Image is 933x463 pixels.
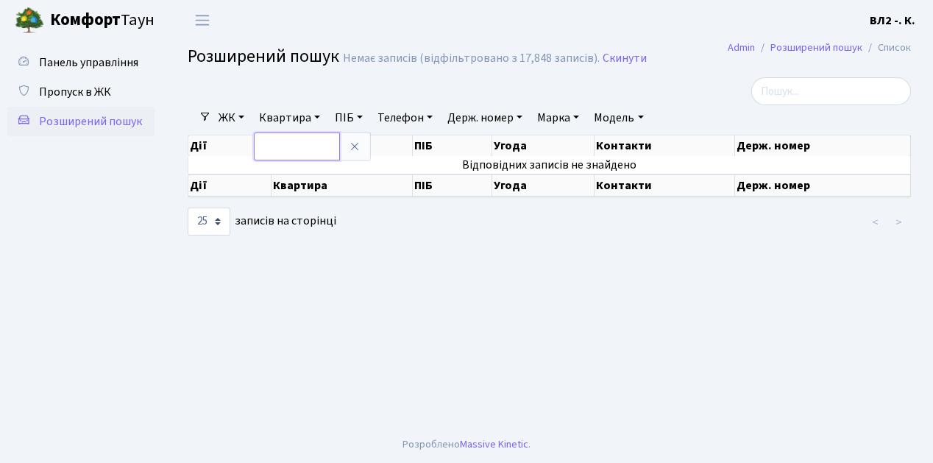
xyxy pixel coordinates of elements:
span: Пропуск в ЖК [39,84,111,100]
img: logo.png [15,6,44,35]
b: Комфорт [50,8,121,32]
th: Угода [492,135,595,156]
li: Список [862,40,911,56]
a: Телефон [372,105,439,130]
a: Розширений пошук [7,107,155,136]
a: Admin [728,40,755,55]
nav: breadcrumb [706,32,933,63]
a: Модель [588,105,649,130]
div: Розроблено . [402,437,531,453]
a: Марка [531,105,585,130]
th: Держ. номер [735,135,911,156]
a: ЖК [213,105,250,130]
th: Квартира [272,174,413,197]
div: Немає записів (відфільтровано з 17,848 записів). [343,52,600,66]
th: Контакти [595,174,735,197]
a: ВЛ2 -. К. [870,12,915,29]
a: Скинути [603,52,647,66]
a: Massive Kinetic [460,437,528,452]
span: Панель управління [39,54,138,71]
span: Розширений пошук [188,43,339,69]
select: записів на сторінці [188,208,230,236]
th: Угода [492,174,595,197]
th: Контакти [595,135,735,156]
th: ПІБ [413,174,492,197]
button: Переключити навігацію [184,8,221,32]
a: ПІБ [329,105,369,130]
span: Розширений пошук [39,113,142,130]
a: Квартира [253,105,326,130]
th: Держ. номер [735,174,911,197]
span: Таун [50,8,155,33]
label: записів на сторінці [188,208,336,236]
th: Дії [188,135,272,156]
a: Пропуск в ЖК [7,77,155,107]
th: Дії [188,174,272,197]
a: Розширений пошук [770,40,862,55]
td: Відповідних записів не знайдено [188,156,911,174]
th: ПІБ [413,135,492,156]
input: Пошук... [751,77,911,105]
b: ВЛ2 -. К. [870,13,915,29]
a: Панель управління [7,48,155,77]
a: Держ. номер [441,105,528,130]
